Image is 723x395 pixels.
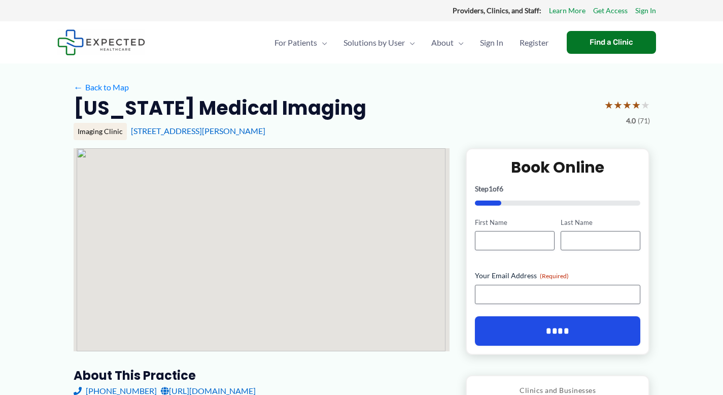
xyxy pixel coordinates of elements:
span: ★ [641,95,650,114]
span: ★ [632,95,641,114]
span: ★ [604,95,613,114]
span: (Required) [540,272,569,280]
a: AboutMenu Toggle [423,25,472,60]
label: Your Email Address [475,271,641,281]
h3: About this practice [74,368,450,383]
a: Solutions by UserMenu Toggle [335,25,423,60]
a: Get Access [593,4,628,17]
a: ←Back to Map [74,80,129,95]
span: Menu Toggle [317,25,327,60]
span: Menu Toggle [405,25,415,60]
span: For Patients [274,25,317,60]
span: 1 [489,184,493,193]
span: ★ [613,95,623,114]
span: Solutions by User [343,25,405,60]
a: For PatientsMenu Toggle [266,25,335,60]
a: [STREET_ADDRESS][PERSON_NAME] [131,126,265,136]
a: Learn More [549,4,586,17]
label: Last Name [561,218,640,227]
span: (71) [638,114,650,127]
span: About [431,25,454,60]
nav: Primary Site Navigation [266,25,557,60]
a: Sign In [472,25,511,60]
span: ← [74,82,83,92]
a: Find a Clinic [567,31,656,54]
div: Imaging Clinic [74,123,127,140]
label: First Name [475,218,555,227]
span: Register [520,25,548,60]
span: Menu Toggle [454,25,464,60]
span: 6 [499,184,503,193]
span: Sign In [480,25,503,60]
span: 4.0 [626,114,636,127]
a: Register [511,25,557,60]
p: Step of [475,185,641,192]
span: ★ [623,95,632,114]
a: Sign In [635,4,656,17]
strong: Providers, Clinics, and Staff: [453,6,541,15]
h2: [US_STATE] Medical Imaging [74,95,366,120]
img: Expected Healthcare Logo - side, dark font, small [57,29,145,55]
h2: Book Online [475,157,641,177]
